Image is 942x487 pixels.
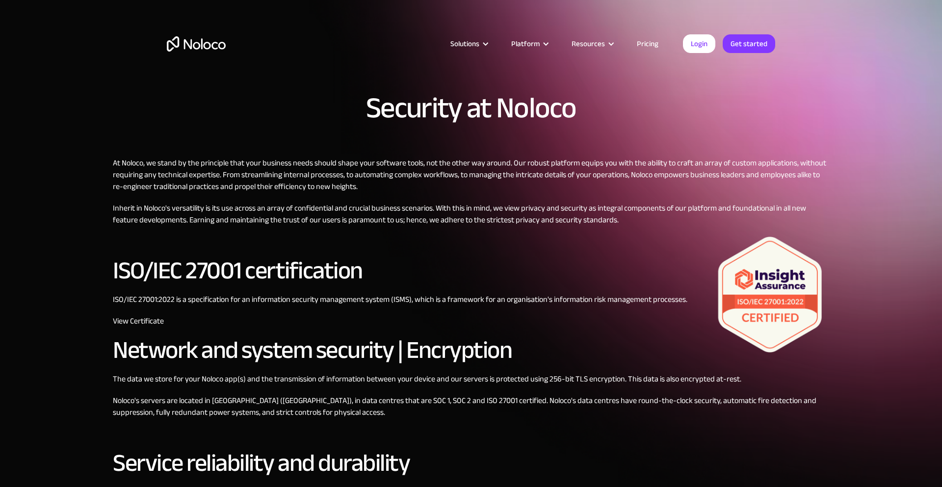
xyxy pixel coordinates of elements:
[499,37,559,50] div: Platform
[683,34,715,53] a: Login
[113,450,829,476] h2: Service reliability and durability
[113,314,164,328] a: View Certificate
[113,337,829,363] h2: Network and system security | Encryption
[113,373,829,385] p: The data we store for your Noloco app(s) and the transmission of information between your device ...
[366,93,576,123] h1: Security at Noloco
[625,37,671,50] a: Pricing
[167,36,226,52] a: home
[559,37,625,50] div: Resources
[113,202,829,226] p: Inherit in Noloco's versatility is its use across an array of confidential and crucial business s...
[511,37,540,50] div: Platform
[572,37,605,50] div: Resources
[113,157,829,192] p: At Noloco, we stand by the principle that your business needs should shape your software tools, n...
[113,294,829,305] p: ISO/IEC 27001:2022 is a specification for an information security management system (ISMS), which...
[113,257,829,284] h2: ISO/IEC 27001 certification
[438,37,499,50] div: Solutions
[113,236,829,247] p: ‍
[723,34,775,53] a: Get started
[450,37,479,50] div: Solutions
[113,395,829,418] p: Noloco's servers are located in [GEOGRAPHIC_DATA] ([GEOGRAPHIC_DATA]), in data centres that are S...
[113,428,829,440] p: ‍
